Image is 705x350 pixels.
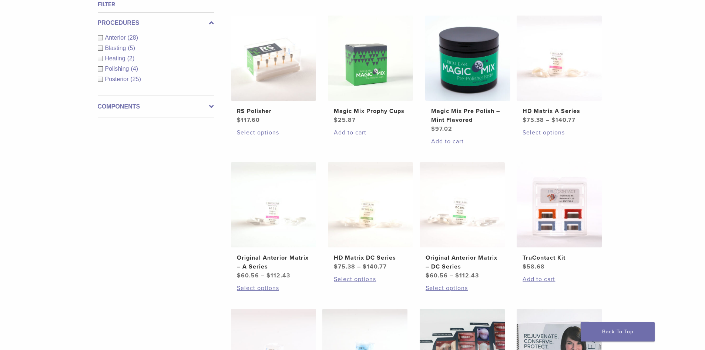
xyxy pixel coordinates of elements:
[517,162,602,247] img: TruContact Kit
[334,263,338,270] span: $
[334,275,407,284] a: Select options for “HD Matrix DC Series”
[425,16,511,133] a: Magic Mix Pre Polish - Mint FlavoredMagic Mix Pre Polish – Mint Flavored $97.02
[231,162,317,280] a: Original Anterior Matrix - A SeriesOriginal Anterior Matrix – A Series
[523,275,596,284] a: Add to cart: “TruContact Kit”
[455,272,479,279] bdi: 112.43
[363,263,387,270] bdi: 140.77
[231,16,316,101] img: RS Polisher
[231,162,316,247] img: Original Anterior Matrix - A Series
[127,55,135,61] span: (2)
[431,125,435,133] span: $
[546,116,550,124] span: –
[523,263,545,270] bdi: 58.68
[237,116,241,124] span: $
[334,263,355,270] bdi: 75.38
[334,116,356,124] bdi: 25.87
[523,116,527,124] span: $
[551,116,575,124] bdi: 140.77
[266,272,290,279] bdi: 112.43
[328,162,414,271] a: HD Matrix DC SeriesHD Matrix DC Series
[131,76,141,82] span: (25)
[237,272,259,279] bdi: 60.56
[334,116,338,124] span: $
[131,66,138,72] span: (4)
[419,162,506,280] a: Original Anterior Matrix - DC SeriesOriginal Anterior Matrix – DC Series
[431,107,504,124] h2: Magic Mix Pre Polish – Mint Flavored
[98,102,214,111] label: Components
[523,116,544,124] bdi: 75.38
[328,16,414,124] a: Magic Mix Prophy CupsMagic Mix Prophy Cups $25.87
[334,253,407,262] h2: HD Matrix DC Series
[516,16,602,124] a: HD Matrix A SeriesHD Matrix A Series
[237,128,310,137] a: Select options for “RS Polisher”
[455,272,459,279] span: $
[581,322,655,341] a: Back To Top
[237,116,260,124] bdi: 117.60
[426,253,499,271] h2: Original Anterior Matrix – DC Series
[237,107,310,116] h2: RS Polisher
[105,76,131,82] span: Posterior
[357,263,361,270] span: –
[450,272,453,279] span: –
[105,55,127,61] span: Heating
[523,263,527,270] span: $
[128,45,135,51] span: (5)
[425,16,510,101] img: Magic Mix Pre Polish - Mint Flavored
[523,253,596,262] h2: TruContact Kit
[516,162,602,271] a: TruContact KitTruContact Kit $58.68
[426,272,430,279] span: $
[128,34,138,41] span: (28)
[237,284,310,293] a: Select options for “Original Anterior Matrix - A Series”
[105,45,128,51] span: Blasting
[551,116,555,124] span: $
[98,19,214,27] label: Procedures
[105,34,128,41] span: Anterior
[431,125,452,133] bdi: 97.02
[261,272,265,279] span: –
[517,16,602,101] img: HD Matrix A Series
[431,137,504,146] a: Add to cart: “Magic Mix Pre Polish - Mint Flavored”
[105,66,131,72] span: Polishing
[334,128,407,137] a: Add to cart: “Magic Mix Prophy Cups”
[328,16,413,101] img: Magic Mix Prophy Cups
[334,107,407,116] h2: Magic Mix Prophy Cups
[523,128,596,137] a: Select options for “HD Matrix A Series”
[266,272,271,279] span: $
[237,253,310,271] h2: Original Anterior Matrix – A Series
[523,107,596,116] h2: HD Matrix A Series
[328,162,413,247] img: HD Matrix DC Series
[420,162,505,247] img: Original Anterior Matrix - DC Series
[237,272,241,279] span: $
[426,284,499,293] a: Select options for “Original Anterior Matrix - DC Series”
[231,16,317,124] a: RS PolisherRS Polisher $117.60
[426,272,448,279] bdi: 60.56
[363,263,367,270] span: $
